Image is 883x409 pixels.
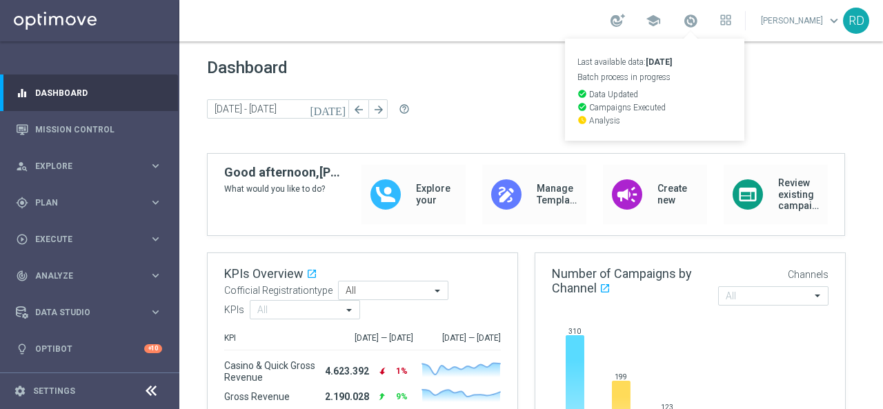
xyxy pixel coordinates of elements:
[577,89,732,99] p: Data Updated
[15,234,163,245] button: play_circle_outline Execute keyboard_arrow_right
[577,58,732,66] p: Last available data:
[16,160,28,172] i: person_search
[144,344,162,353] div: +10
[149,159,162,172] i: keyboard_arrow_right
[16,330,162,367] div: Optibot
[760,10,843,31] a: [PERSON_NAME]keyboard_arrow_down
[577,89,587,99] i: check_circle
[16,197,149,209] div: Plan
[826,13,842,28] span: keyboard_arrow_down
[15,124,163,135] button: Mission Control
[646,13,661,28] span: school
[577,102,732,112] p: Campaigns Executed
[15,270,163,281] button: track_changes Analyze keyboard_arrow_right
[14,385,26,397] i: settings
[33,387,75,395] a: Settings
[15,343,163,355] button: lightbulb Optibot +10
[35,308,149,317] span: Data Studio
[646,57,672,67] strong: [DATE]
[16,160,149,172] div: Explore
[149,196,162,209] i: keyboard_arrow_right
[16,74,162,111] div: Dashboard
[149,232,162,246] i: keyboard_arrow_right
[16,233,28,246] i: play_circle_outline
[35,330,144,367] a: Optibot
[843,8,869,34] div: RD
[16,343,28,355] i: lightbulb
[16,306,149,319] div: Data Studio
[15,197,163,208] button: gps_fixed Plan keyboard_arrow_right
[35,272,149,280] span: Analyze
[577,102,587,112] i: check_circle
[16,87,28,99] i: equalizer
[35,74,162,111] a: Dashboard
[149,269,162,282] i: keyboard_arrow_right
[15,307,163,318] button: Data Studio keyboard_arrow_right
[577,73,732,81] p: Batch process in progress
[577,115,587,125] i: watch_later
[16,270,149,282] div: Analyze
[577,115,732,125] p: Analysis
[35,162,149,170] span: Explore
[35,199,149,207] span: Plan
[682,10,700,32] a: Last available data:[DATE] Batch process in progress check_circle Data Updated check_circle Campa...
[15,161,163,172] button: person_search Explore keyboard_arrow_right
[16,111,162,148] div: Mission Control
[149,306,162,319] i: keyboard_arrow_right
[16,270,28,282] i: track_changes
[35,111,162,148] a: Mission Control
[35,235,149,243] span: Execute
[16,233,149,246] div: Execute
[15,88,163,99] button: equalizer Dashboard
[16,197,28,209] i: gps_fixed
